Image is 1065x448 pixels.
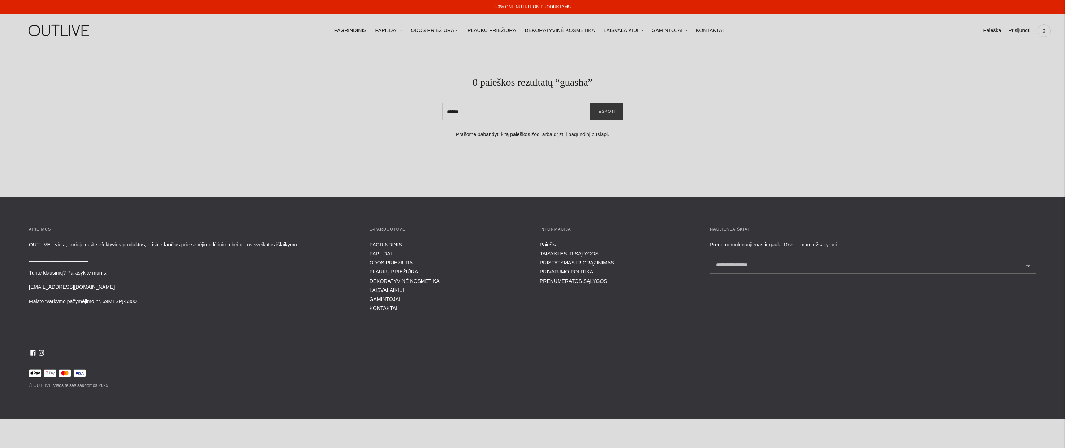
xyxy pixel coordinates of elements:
a: GAMINTOJAI [370,296,400,302]
a: Prisijungti [1008,23,1030,39]
a: PRENUMERATOS SĄLYGOS [540,278,607,284]
a: PRIVATUMO POLITIKA [540,269,593,275]
a: LAISVALAIKIUI [370,287,404,293]
h3: E-parduotuvė [370,226,525,233]
p: OUTLIVE - vieta, kurioje rasite efektyvius produktus, prisidedančius prie senėjimo lėtinimo bei g... [29,240,355,249]
h3: INFORMACIJA [540,226,695,233]
a: PAPILDAI [375,23,402,39]
a: PLAUKŲ PRIEŽIŪRA [467,23,516,39]
a: DEKORATYVINĖ KOSMETIKA [370,278,440,284]
a: KONTAKTAI [696,23,724,39]
span: 0 [1039,26,1049,36]
a: PRISTATYMAS IR GRĄŽINIMAS [540,260,614,266]
img: OUTLIVE [14,18,105,43]
a: PAPILDAI [370,251,392,257]
p: Prašome pabandyti kitą paieškos žodį arba grįžti į pagrindinį puslapį. [29,130,1036,139]
a: TAISYKLĖS IR SĄLYGOS [540,251,599,257]
button: Ieškoti [590,103,623,120]
h3: Naujienlaiškiai [710,226,1036,233]
a: DEKORATYVINĖ KOSMETIKA [525,23,595,39]
a: PLAUKŲ PRIEŽIŪRA [370,269,418,275]
a: KONTAKTAI [370,305,397,311]
p: [EMAIL_ADDRESS][DOMAIN_NAME] [29,283,355,292]
a: -20% ONE NUTRITION PRODUKTAMS [494,4,571,9]
a: ODOS PRIEŽIŪRA [370,260,413,266]
a: LAISVALAIKIUI [604,23,643,39]
p: Maisto tvarkymo pažymėjimo nr. 69MTSPĮ-5300 [29,297,355,306]
a: PAGRINDINIS [370,242,402,247]
p: _____________________ [29,254,355,263]
p: © OUTLIVE Visos teisės saugomos 2025 [29,382,1036,390]
p: Turite klausimų? Parašykite mums: [29,268,355,277]
a: GAMINTOJAI [652,23,687,39]
div: Prenumeruok naujienas ir gauk -10% pirmam užsakymui [710,240,1036,249]
a: ODOS PRIEŽIŪRA [411,23,459,39]
a: PAGRINDINIS [334,23,367,39]
a: Paieška [540,242,558,247]
h3: APIE MUS [29,226,355,233]
h1: 0 paieškos rezultatų “guasha” [29,76,1036,89]
a: 0 [1038,23,1051,39]
a: Paieška [983,23,1001,39]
